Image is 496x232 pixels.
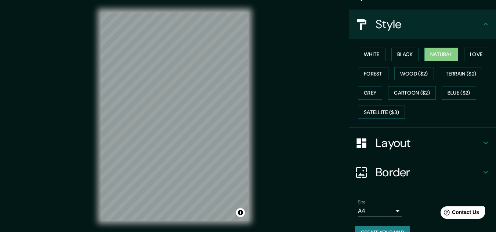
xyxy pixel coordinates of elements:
button: Grey [358,86,382,100]
h4: Layout [376,136,481,150]
button: Toggle attribution [236,208,245,217]
button: Forest [358,67,388,81]
button: Natural [424,48,458,61]
canvas: Map [101,12,249,221]
button: Blue ($2) [442,86,476,100]
button: Cartoon ($2) [388,86,436,100]
button: White [358,48,385,61]
button: Black [391,48,419,61]
div: Layout [349,128,496,158]
div: Border [349,158,496,187]
button: Satellite ($3) [358,106,405,119]
div: A4 [358,205,402,217]
h4: Border [376,165,481,180]
iframe: Help widget launcher [431,203,488,224]
button: Love [464,48,488,61]
button: Terrain ($2) [440,67,482,81]
button: Wood ($2) [394,67,434,81]
div: Style [349,10,496,39]
h4: Style [376,17,481,32]
label: Size [358,199,366,205]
